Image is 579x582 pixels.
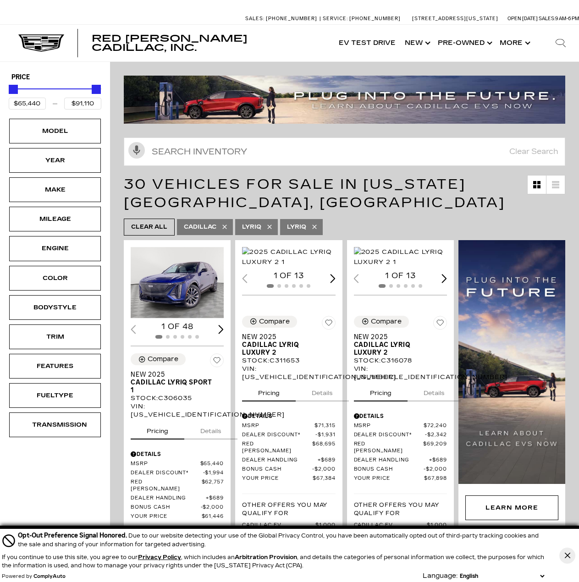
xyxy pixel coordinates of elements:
[131,504,224,511] a: Bonus Cash $2,000
[315,522,336,543] span: $1,000
[424,466,447,473] span: $2,000
[242,475,313,482] span: Your Price
[242,381,296,401] button: pricing tab
[131,353,186,365] button: Compare Vehicle
[242,457,317,464] span: Dealer Handling
[242,441,335,455] a: Red [PERSON_NAME] $68,695
[354,423,447,429] a: MSRP $72,240
[9,354,101,379] div: FeaturesFeatures
[354,271,447,281] div: 1 of 13
[354,457,447,464] a: Dealer Handling $689
[9,85,18,94] div: Minimum Price
[296,381,349,401] button: details tab
[354,333,440,341] span: New 2025
[242,412,335,420] div: Pricing Details - New 2025 Cadillac LYRIQ Luxury 2
[242,441,312,455] span: Red [PERSON_NAME]
[322,316,336,333] button: Save Vehicle
[2,554,544,569] p: If you continue to use this site, you agree to our , which includes an , and details the categori...
[354,501,447,517] p: Other Offers You May Qualify For
[433,25,495,61] a: Pre-Owned
[242,271,335,281] div: 1 of 13
[318,457,336,464] span: $689
[92,85,101,94] div: Maximum Price
[9,119,101,143] div: ModelModel
[425,432,447,439] span: $2,342
[32,155,78,165] div: Year
[9,236,101,261] div: EngineEngine
[128,142,145,159] svg: Click to toggle on voice search
[354,341,440,357] span: Cadillac LYRIQ Luxury 2
[131,247,226,318] img: 2025 Cadillac LYRIQ Sport 1 1
[354,381,408,401] button: pricing tab
[349,16,401,22] span: [PHONE_NUMBER]
[242,522,335,543] a: Cadillac EV Loyalty Cash Allowance $1,000
[423,573,458,579] div: Language:
[131,495,206,502] span: Dealer Handling
[202,479,224,493] span: $62,757
[32,390,78,401] div: Fueltype
[131,479,224,493] a: Red [PERSON_NAME] $62,757
[242,357,335,365] div: Stock : C311653
[32,332,78,342] div: Trim
[9,383,101,408] div: FueltypeFueltype
[32,420,78,430] div: Transmission
[354,457,429,464] span: Dealer Handling
[131,461,200,467] span: MSRP
[131,394,224,402] div: Stock : C306035
[242,365,335,381] div: VIN: [US_VEHICLE_IDENTIFICATION_NUMBER]
[9,295,101,320] div: BodystyleBodystyle
[259,318,290,326] div: Compare
[9,82,101,110] div: Price
[11,73,99,82] h5: Price
[32,214,78,224] div: Mileage
[184,221,216,233] span: Cadillac
[131,371,224,394] a: New 2025Cadillac LYRIQ Sport 1
[423,441,447,455] span: $69,209
[315,432,336,439] span: $1,931
[354,316,409,328] button: Compare Vehicle
[92,33,248,53] span: Red [PERSON_NAME] Cadillac, Inc.
[495,25,533,61] button: More
[64,98,101,110] input: Maximum
[131,479,202,493] span: Red [PERSON_NAME]
[354,466,424,473] span: Bonus Cash
[138,554,181,560] u: Privacy Policy
[18,34,64,52] img: Cadillac Dark Logo with Cadillac White Text
[320,16,403,21] a: Service: [PHONE_NUMBER]
[354,522,447,543] a: Cadillac EV Loyalty Cash Allowance $1,000
[242,466,335,473] a: Bonus Cash $2,000
[32,361,78,371] div: Features
[242,466,312,473] span: Bonus Cash
[354,365,447,381] div: VIN: [US_VEHICLE_IDENTIFICATION_NUMBER]
[201,504,224,511] span: $2,000
[354,247,449,267] div: 1 / 2
[32,302,78,313] div: Bodystyle
[9,266,101,291] div: ColorColor
[9,98,46,110] input: Minimum
[200,461,224,467] span: $65,440
[9,412,101,437] div: TransmissionTransmission
[555,16,579,22] span: 9 AM-6 PM
[354,432,425,439] span: Dealer Discount*
[323,16,348,22] span: Service:
[124,76,572,124] img: ev-blog-post-banners4
[424,475,447,482] span: $67,898
[92,34,325,52] a: Red [PERSON_NAME] Cadillac, Inc.
[203,470,224,477] span: $1,994
[354,412,447,420] div: Pricing Details - New 2025 Cadillac LYRIQ Luxury 2
[131,419,184,439] button: pricing tab
[427,522,447,543] span: $1,000
[312,441,336,455] span: $68,695
[424,423,447,429] span: $72,240
[371,318,402,326] div: Compare
[485,503,538,513] div: Learn More
[539,16,555,22] span: Sales:
[429,457,447,464] span: $689
[354,423,424,429] span: MSRP
[242,333,335,357] a: New 2025Cadillac LYRIQ Luxury 2
[400,25,433,61] a: New
[354,441,447,455] a: Red [PERSON_NAME] $69,209
[235,554,297,560] strong: Arbitration Provision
